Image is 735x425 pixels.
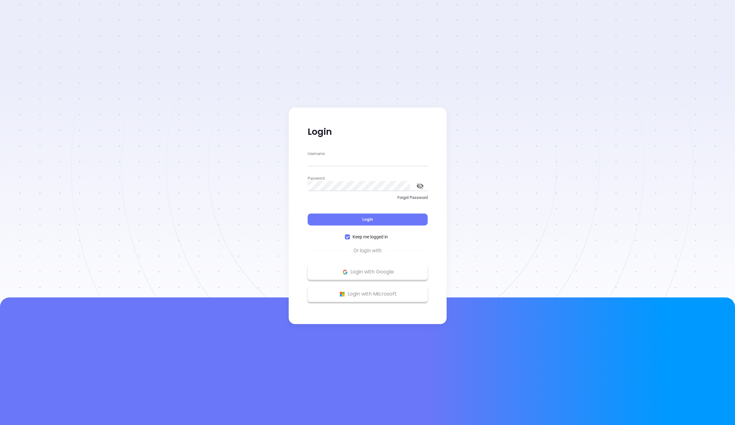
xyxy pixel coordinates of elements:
p: Forgot Password [308,195,428,201]
img: Google Logo [341,268,349,276]
span: Keep me logged in [350,233,390,240]
span: Login [362,217,373,222]
p: Login [308,126,428,138]
button: Login [308,213,428,225]
p: Login with Google [311,267,425,277]
span: Or login with [350,247,385,254]
a: Forgot Password [308,195,428,206]
button: toggle password visibility [413,178,428,194]
label: Username [308,152,325,156]
button: Microsoft Logo Login with Microsoft [308,286,428,302]
p: Login with Microsoft [311,289,425,299]
img: Microsoft Logo [338,290,346,298]
button: Google Logo Login with Google [308,264,428,280]
label: Password [308,177,324,180]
